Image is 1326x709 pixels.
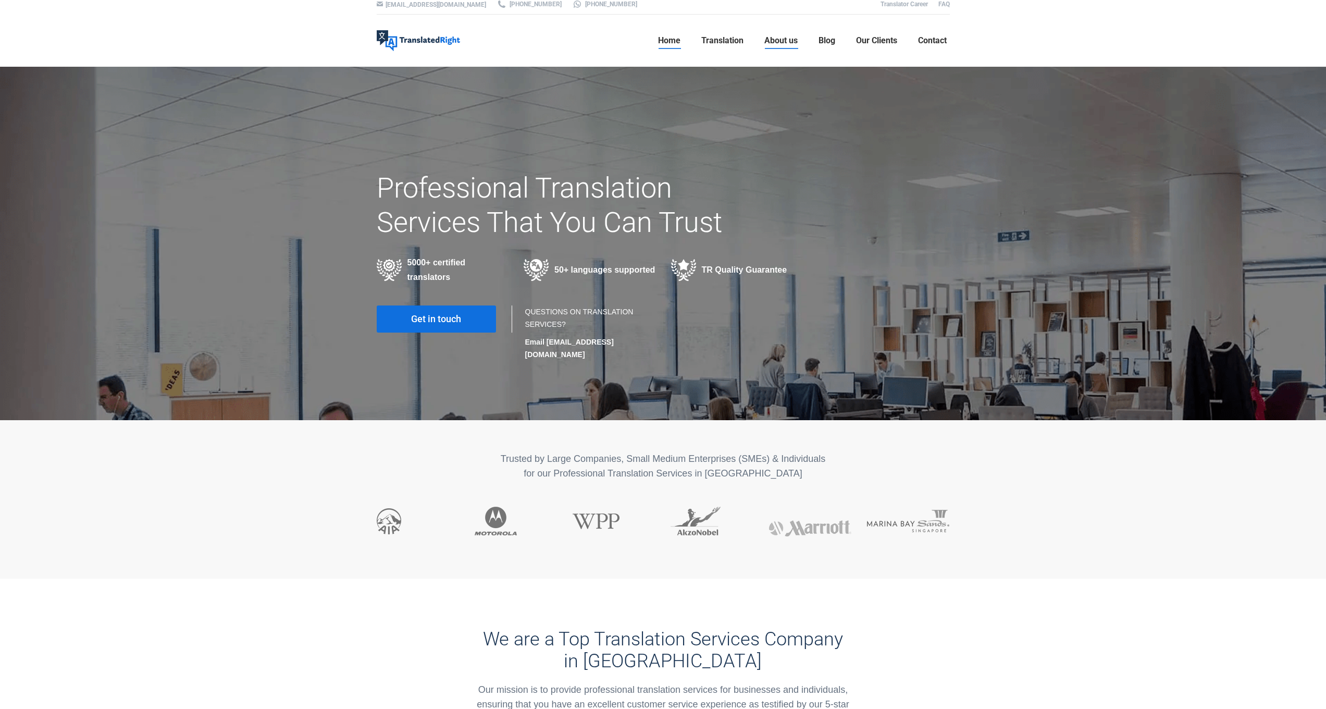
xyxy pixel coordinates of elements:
[764,35,798,46] span: About us
[671,507,721,535] img: AkzoNobel international paint company
[377,305,496,333] a: Get in touch
[475,507,517,535] img: Motorola using Translated Right translation services for their technology and software industry
[573,514,619,529] img: WPP communication company
[377,171,753,240] h1: Professional Translation Services That You Can Trust
[815,24,838,57] a: Blog
[377,508,401,534] img: AIA insurance company using Translated Right services
[701,35,743,46] span: Translation
[475,628,851,672] h3: We are a Top Translation Services Company in [GEOGRAPHIC_DATA]
[377,259,402,281] img: Professional Certified Translators providing translation services in various industries in 50+ la...
[938,1,950,8] a: FAQ
[658,35,680,46] span: Home
[853,24,900,57] a: Our Clients
[698,24,747,57] a: Translation
[915,24,950,57] a: Contact
[671,259,803,281] div: TR Quality Guarantee
[856,35,897,46] span: Our Clients
[761,24,801,57] a: About us
[525,305,653,361] div: QUESTIONS ON TRANSLATION SERVICES?
[386,1,486,8] a: [EMAIL_ADDRESS][DOMAIN_NAME]
[411,314,461,324] span: Get in touch
[655,24,684,57] a: Home
[377,30,460,51] img: Translated Right
[377,255,509,285] div: 5000+ certified translators
[525,338,614,359] strong: Email [EMAIL_ADDRESS][DOMAIN_NAME]
[377,451,950,481] p: Trusted by Large Companies, Small Medium Enterprises (SMEs) & Individuals for our Professional Tr...
[881,1,928,8] a: Translator Career
[819,35,835,46] span: Blog
[524,259,655,281] div: 50+ languages supported
[918,35,947,46] span: Contact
